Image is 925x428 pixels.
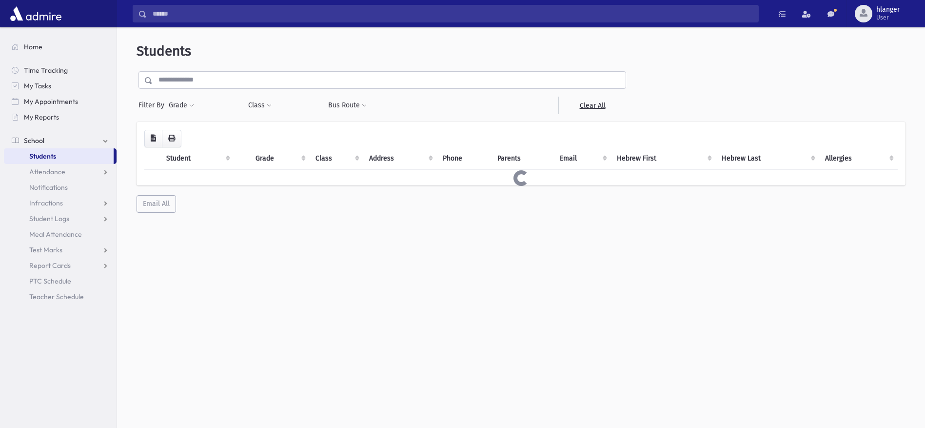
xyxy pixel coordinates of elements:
[4,226,117,242] a: Meal Attendance
[4,94,117,109] a: My Appointments
[248,97,272,114] button: Class
[876,14,900,21] span: User
[4,211,117,226] a: Student Logs
[29,183,68,192] span: Notifications
[29,292,84,301] span: Teacher Schedule
[144,130,162,147] button: CSV
[29,167,65,176] span: Attendance
[29,261,71,270] span: Report Cards
[328,97,367,114] button: Bus Route
[29,277,71,285] span: PTC Schedule
[24,136,44,145] span: School
[29,230,82,239] span: Meal Attendance
[4,133,117,148] a: School
[4,273,117,289] a: PTC Schedule
[137,43,191,59] span: Students
[4,62,117,78] a: Time Tracking
[24,66,68,75] span: Time Tracking
[492,147,554,170] th: Parents
[558,97,626,114] a: Clear All
[4,164,117,180] a: Attendance
[162,130,181,147] button: Print
[819,147,898,170] th: Allergies
[8,4,64,23] img: AdmirePro
[168,97,195,114] button: Grade
[437,147,492,170] th: Phone
[4,289,117,305] a: Teacher Schedule
[160,147,234,170] th: Student
[554,147,611,170] th: Email
[138,100,168,110] span: Filter By
[250,147,310,170] th: Grade
[4,242,117,258] a: Test Marks
[24,82,51,90] span: My Tasks
[29,152,56,161] span: Students
[4,180,117,195] a: Notifications
[4,148,114,164] a: Students
[24,97,78,106] span: My Appointments
[4,195,117,211] a: Infractions
[876,6,900,14] span: hlanger
[4,109,117,125] a: My Reports
[363,147,437,170] th: Address
[137,195,176,213] button: Email All
[4,78,117,94] a: My Tasks
[310,147,363,170] th: Class
[4,258,117,273] a: Report Cards
[147,5,758,22] input: Search
[4,39,117,55] a: Home
[29,214,69,223] span: Student Logs
[24,42,42,51] span: Home
[29,245,62,254] span: Test Marks
[24,113,59,122] span: My Reports
[29,199,63,207] span: Infractions
[716,147,819,170] th: Hebrew Last
[611,147,716,170] th: Hebrew First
